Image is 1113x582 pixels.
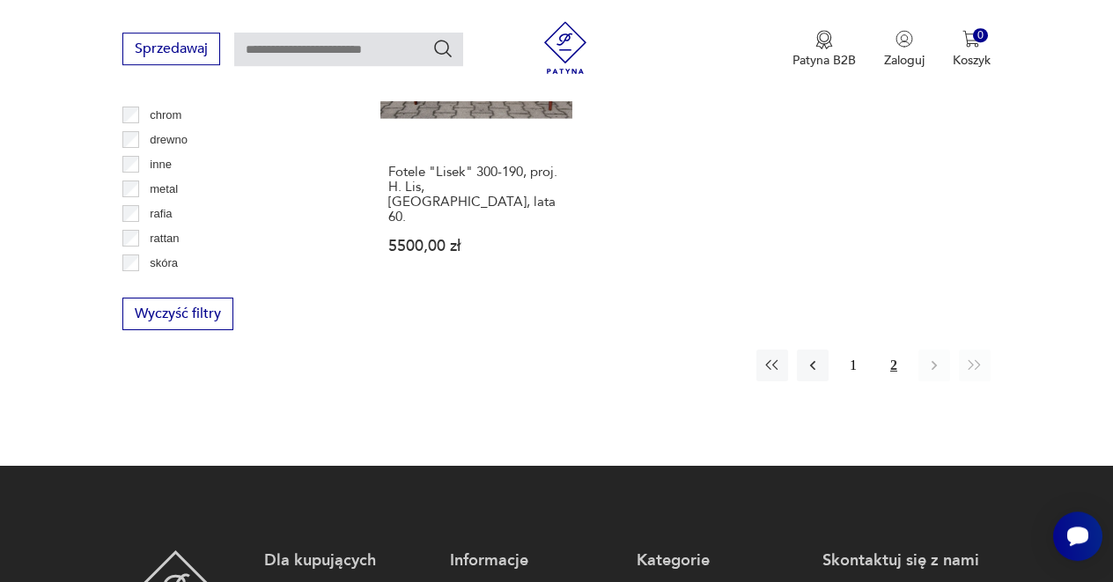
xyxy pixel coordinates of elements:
[150,254,178,273] p: skóra
[792,30,856,69] a: Ikona medaluPatyna B2B
[1053,512,1102,561] iframe: Smartsupp widget button
[884,30,925,69] button: Zaloguj
[150,278,187,298] p: tkanina
[150,130,188,150] p: drewno
[792,52,856,69] p: Patyna B2B
[792,30,856,69] button: Patyna B2B
[150,229,179,248] p: rattan
[122,33,220,65] button: Sprzedawaj
[973,28,988,43] div: 0
[150,155,172,174] p: inne
[953,30,991,69] button: 0Koszyk
[822,550,991,571] p: Skontaktuj się z nami
[122,298,233,330] button: Wyczyść filtry
[432,38,453,59] button: Szukaj
[837,350,869,381] button: 1
[264,550,432,571] p: Dla kupujących
[815,30,833,49] img: Ikona medalu
[388,165,564,225] h3: Fotele "Lisek" 300-190, proj. H. Lis, [GEOGRAPHIC_DATA], lata 60.
[150,180,178,199] p: metal
[539,21,592,74] img: Patyna - sklep z meblami i dekoracjami vintage
[878,350,910,381] button: 2
[896,30,913,48] img: Ikonka użytkownika
[150,106,181,125] p: chrom
[962,30,980,48] img: Ikona koszyka
[122,44,220,56] a: Sprzedawaj
[388,239,564,254] p: 5500,00 zł
[884,52,925,69] p: Zaloguj
[150,204,172,224] p: rafia
[637,550,805,571] p: Kategorie
[953,52,991,69] p: Koszyk
[450,550,618,571] p: Informacje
